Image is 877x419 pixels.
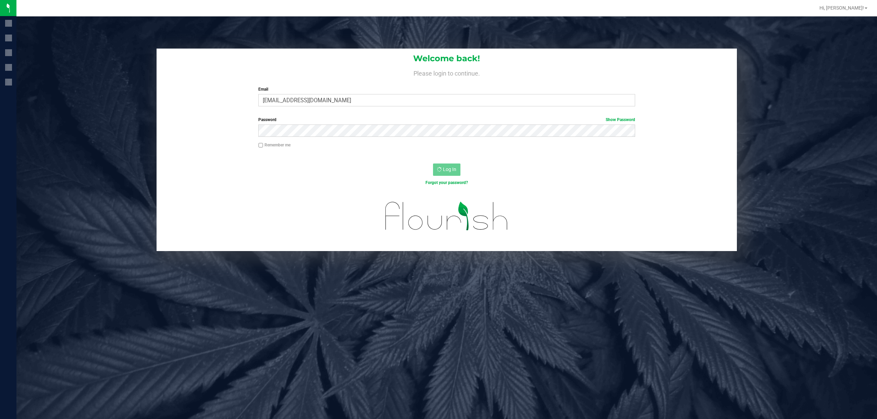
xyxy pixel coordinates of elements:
button: Log In [433,163,460,176]
h4: Please login to continue. [157,68,737,77]
span: Hi, [PERSON_NAME]! [819,5,864,11]
input: Remember me [258,143,263,148]
h1: Welcome back! [157,54,737,63]
img: flourish_logo.svg [374,193,519,239]
a: Forgot your password? [425,180,468,185]
span: Password [258,117,276,122]
span: Log In [443,167,456,172]
label: Remember me [258,142,291,148]
a: Show Password [606,117,635,122]
label: Email [258,86,635,92]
